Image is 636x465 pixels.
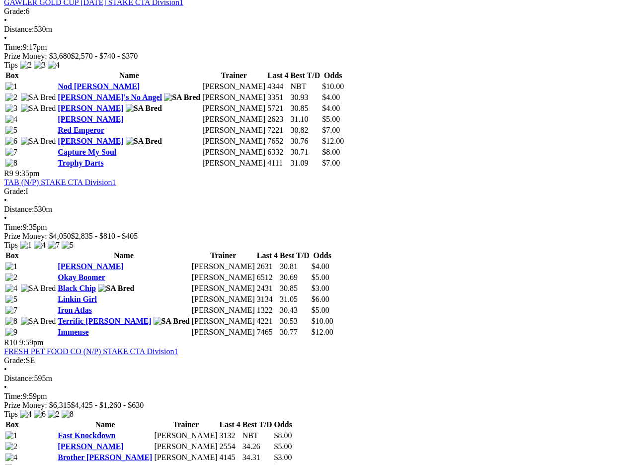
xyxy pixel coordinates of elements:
img: 2 [20,61,32,70]
span: $4.00 [322,93,340,101]
span: • [4,196,7,204]
td: 30.43 [279,305,310,315]
td: 30.69 [279,273,310,282]
th: Odds [311,251,334,261]
span: • [4,365,7,373]
img: SA Bred [21,93,56,102]
a: FRESH PET FOOD CO (N/P) STAKE CTA Division1 [4,347,178,356]
img: SA Bred [21,137,56,146]
img: 4 [20,410,32,419]
td: 2554 [219,442,241,452]
td: 4111 [267,158,289,168]
a: Nod [PERSON_NAME] [58,82,140,91]
td: [PERSON_NAME] [191,283,255,293]
img: 3 [34,61,46,70]
a: Red Emperor [58,126,104,134]
td: [PERSON_NAME] [202,158,266,168]
span: $4,425 - $1,260 - $630 [71,401,144,409]
th: Name [57,71,201,81]
th: Best T/D [279,251,310,261]
img: 4 [5,453,17,462]
td: [PERSON_NAME] [202,103,266,113]
div: 9:59pm [4,392,632,401]
img: 9 [5,328,17,337]
span: Time: [4,43,23,51]
span: $2,835 - $810 - $405 [71,232,138,240]
a: Fast Knockdown [58,431,115,440]
span: R10 [4,338,17,347]
a: [PERSON_NAME] [58,104,123,112]
td: NBT [242,431,273,441]
span: Box [5,71,19,80]
img: 7 [48,241,60,250]
span: $7.00 [322,126,340,134]
td: [PERSON_NAME] [202,147,266,157]
span: Time: [4,223,23,231]
img: 5 [62,241,74,250]
img: 7 [5,306,17,315]
img: 1 [5,431,17,440]
span: • [4,383,7,391]
td: [PERSON_NAME] [191,262,255,272]
th: Best T/D [242,420,273,430]
span: $8.00 [274,431,292,440]
td: 7465 [256,327,278,337]
td: 34.26 [242,442,273,452]
td: 4145 [219,453,241,463]
img: 6 [5,137,17,146]
td: 30.53 [279,316,310,326]
div: 530m [4,205,632,214]
td: 30.77 [279,327,310,337]
span: Box [5,251,19,260]
td: 4221 [256,316,278,326]
td: 31.05 [279,294,310,304]
td: 30.85 [279,283,310,293]
img: 5 [5,295,17,304]
img: 2 [48,410,60,419]
div: SE [4,356,632,365]
a: Iron Atlas [58,306,92,314]
span: 9:59pm [19,338,44,347]
span: $3.00 [274,453,292,462]
td: [PERSON_NAME] [202,114,266,124]
img: 1 [5,82,17,91]
td: 30.82 [290,125,321,135]
span: • [4,16,7,24]
td: 3132 [219,431,241,441]
th: Name [57,251,190,261]
img: SA Bred [126,104,162,113]
td: [PERSON_NAME] [191,327,255,337]
th: Name [57,420,153,430]
img: 4 [34,241,46,250]
a: [PERSON_NAME] [58,115,123,123]
span: $10.00 [312,317,333,325]
td: 1322 [256,305,278,315]
img: SA Bred [21,104,56,113]
td: [PERSON_NAME] [154,431,218,441]
a: Trophy Darts [58,159,103,167]
span: $4.00 [322,104,340,112]
img: SA Bred [154,317,190,326]
td: 2623 [267,114,289,124]
td: 7221 [267,125,289,135]
a: TAB (N/P) STAKE CTA Division1 [4,178,116,186]
img: 2 [5,93,17,102]
span: $5.00 [312,306,329,314]
img: 1 [20,241,32,250]
img: 2 [5,273,17,282]
td: [PERSON_NAME] [202,136,266,146]
div: Prize Money: $3,680 [4,52,632,61]
span: $5.00 [274,442,292,451]
td: 3351 [267,93,289,102]
img: SA Bred [126,137,162,146]
td: 2631 [256,262,278,272]
td: 3134 [256,294,278,304]
td: 5721 [267,103,289,113]
td: NBT [290,82,321,92]
span: Grade: [4,356,26,365]
th: Last 4 [219,420,241,430]
span: • [4,34,7,42]
img: 8 [62,410,74,419]
img: 5 [5,126,17,135]
th: Trainer [191,251,255,261]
